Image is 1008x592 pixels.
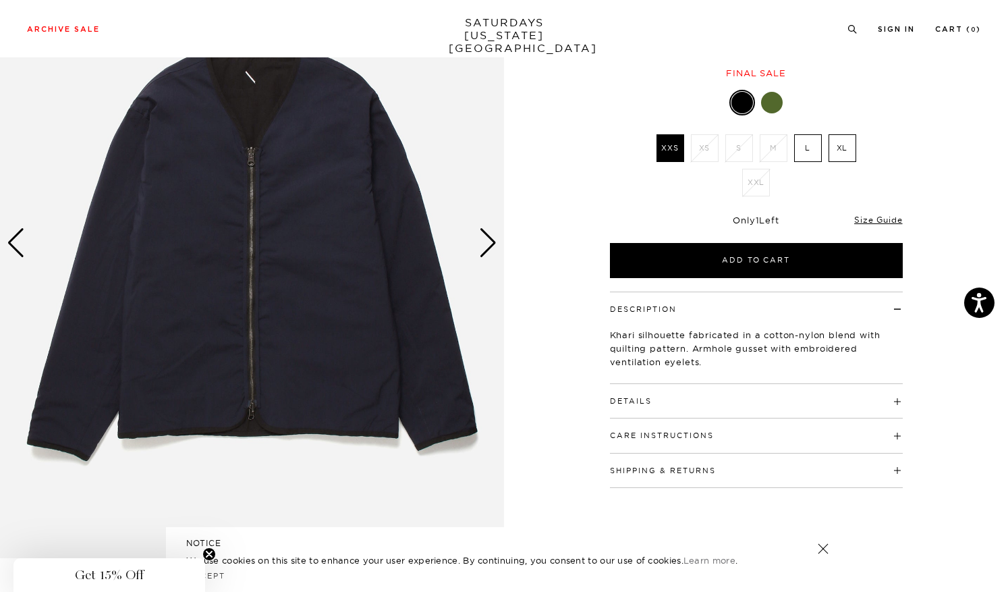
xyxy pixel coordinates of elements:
button: Close teaser [202,547,216,561]
a: Archive Sale [27,26,100,33]
div: Only Left [610,215,903,226]
span: 1 [756,215,760,225]
a: Accept [186,571,225,581]
a: Cart (0) [935,26,981,33]
label: L [794,134,822,162]
h5: NOTICE [186,537,822,549]
div: Get 15% OffClose teaser [13,558,205,592]
button: Details [610,398,652,405]
small: 0 [971,27,976,33]
a: Learn more [683,555,735,566]
p: Khari silhouette fabricated in a cotton-nylon blend with quilting pattern. Armhole gusset with em... [610,328,903,369]
a: SATURDAYS[US_STATE][GEOGRAPHIC_DATA] [449,16,560,55]
label: XL [829,134,856,162]
span: Get 15% Off [75,567,144,583]
label: XXS [656,134,684,162]
div: Next slide [479,228,497,258]
div: Previous slide [7,228,25,258]
p: We use cookies on this site to enhance your user experience. By continuing, you consent to our us... [186,554,774,567]
button: Shipping & Returns [610,467,716,475]
div: Final sale [608,68,905,79]
a: Sign In [878,26,915,33]
a: Size Guide [854,215,902,225]
button: Description [610,306,677,313]
button: Add to Cart [610,243,903,278]
button: Care Instructions [610,432,714,439]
